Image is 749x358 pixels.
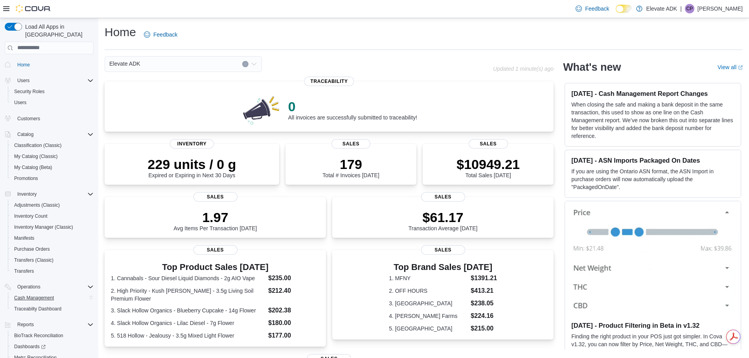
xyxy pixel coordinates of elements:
span: Catalog [17,131,33,138]
button: Users [2,75,97,86]
button: Adjustments (Classic) [8,200,97,211]
button: Promotions [8,173,97,184]
button: Inventory [14,189,40,199]
div: Total # Invoices [DATE] [322,156,379,178]
span: Home [14,60,94,70]
div: Total Sales [DATE] [456,156,520,178]
button: Open list of options [251,61,257,67]
span: Elevate ADK [109,59,140,68]
p: | [680,4,682,13]
span: Inventory [14,189,94,199]
button: Catalog [2,129,97,140]
p: $61.17 [409,209,478,225]
dd: $235.00 [268,274,320,283]
dd: $224.16 [471,311,497,321]
span: BioTrack Reconciliation [14,332,63,339]
a: My Catalog (Classic) [11,152,61,161]
a: Transfers (Classic) [11,255,57,265]
span: Sales [421,245,465,255]
a: Manifests [11,233,37,243]
p: Updated 1 minute(s) ago [493,66,554,72]
button: Users [14,76,33,85]
span: Transfers (Classic) [14,257,53,263]
h3: [DATE] - Product Filtering in Beta in v1.32 [571,321,734,329]
span: Purchase Orders [14,246,50,252]
span: My Catalog (Beta) [11,163,94,172]
button: Operations [14,282,44,292]
a: Users [11,98,29,107]
p: When closing the safe and making a bank deposit in the same transaction, this used to show as one... [571,101,734,140]
span: Manifests [14,235,34,241]
dd: $212.40 [268,286,320,296]
dt: 1. MFNY [389,274,467,282]
dd: $202.38 [268,306,320,315]
a: Traceabilty Dashboard [11,304,64,314]
span: My Catalog (Beta) [14,164,52,171]
span: Sales [193,192,237,202]
a: Customers [14,114,43,123]
span: Security Roles [14,88,44,95]
button: Inventory [2,189,97,200]
span: Sales [331,139,371,149]
p: 229 units / 0 g [148,156,236,172]
dd: $180.00 [268,318,320,328]
a: Promotions [11,174,41,183]
img: 0 [241,94,282,125]
span: Transfers [14,268,34,274]
button: Operations [2,281,97,292]
button: Home [2,59,97,70]
span: Inventory Count [14,213,48,219]
span: Operations [14,282,94,292]
span: Users [14,99,26,106]
a: Inventory Count [11,211,51,221]
button: BioTrack Reconciliation [8,330,97,341]
h3: Top Product Sales [DATE] [111,263,320,272]
a: Purchase Orders [11,244,53,254]
span: Traceabilty Dashboard [11,304,94,314]
div: Avg Items Per Transaction [DATE] [174,209,257,231]
button: Manifests [8,233,97,244]
dd: $413.21 [471,286,497,296]
span: Inventory [17,191,37,197]
dt: 5. [GEOGRAPHIC_DATA] [389,325,467,332]
span: Adjustments (Classic) [14,202,60,208]
h3: Top Brand Sales [DATE] [389,263,497,272]
a: View allExternal link [718,64,743,70]
a: BioTrack Reconciliation [11,331,66,340]
dt: 2. High Priority - Kush [PERSON_NAME] - 3.5g Living Soil Premium Flower [111,287,265,303]
span: BioTrack Reconciliation [11,331,94,340]
span: Security Roles [11,87,94,96]
img: Cova [16,5,51,13]
div: All invoices are successfully submitted to traceability! [288,99,417,121]
span: CP [686,4,693,13]
span: Sales [469,139,508,149]
p: 0 [288,99,417,114]
a: Adjustments (Classic) [11,200,63,210]
span: Users [11,98,94,107]
span: Adjustments (Classic) [11,200,94,210]
button: Cash Management [8,292,97,303]
span: Inventory Count [11,211,94,221]
div: Transaction Average [DATE] [409,209,478,231]
span: Feedback [153,31,177,39]
dt: 2. OFF HOURS [389,287,467,295]
button: Reports [14,320,37,329]
span: Inventory [170,139,214,149]
button: Traceabilty Dashboard [8,303,97,314]
span: Cash Management [14,295,54,301]
button: Clear input [242,61,248,67]
button: Classification (Classic) [8,140,97,151]
p: If you are using the Ontario ASN format, the ASN Import in purchase orders will now automatically... [571,167,734,191]
div: Expired or Expiring in Next 30 Days [148,156,236,178]
h3: [DATE] - ASN Imports Packaged On Dates [571,156,734,164]
span: Dashboards [14,343,46,350]
span: Dashboards [11,342,94,351]
a: Classification (Classic) [11,141,65,150]
a: Dashboards [11,342,49,351]
button: My Catalog (Classic) [8,151,97,162]
dd: $215.00 [471,324,497,333]
div: Chase Pippin [685,4,694,13]
a: Security Roles [11,87,48,96]
a: Feedback [572,1,612,17]
span: Inventory Manager (Classic) [11,222,94,232]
